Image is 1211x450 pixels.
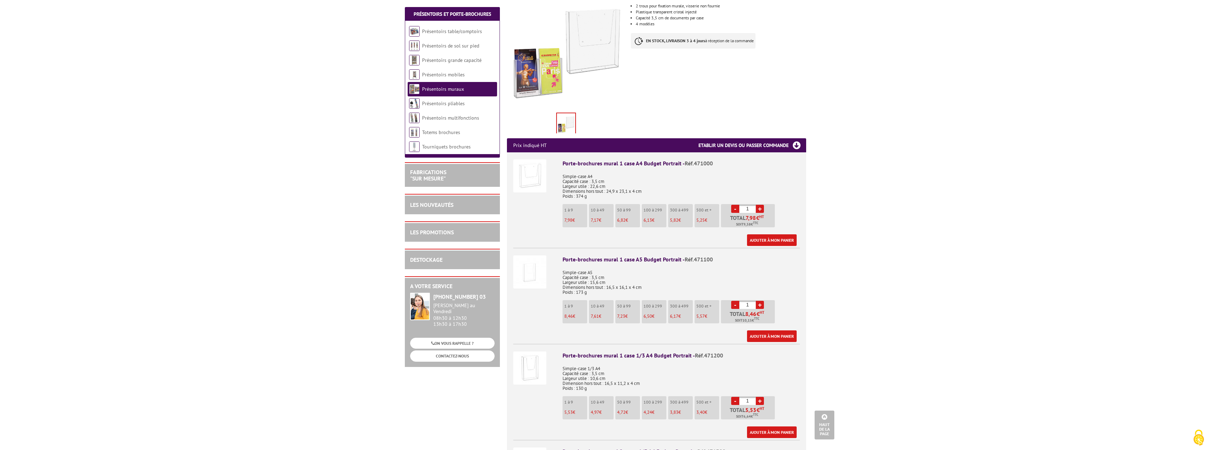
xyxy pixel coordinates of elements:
[644,217,652,223] span: 6,13
[617,217,626,223] span: 6,82
[422,86,464,92] a: Présentoirs muraux
[636,4,806,8] li: 2 trous pour fixation murale, visserie non fournie
[410,293,430,320] img: widget-service.jpg
[1190,429,1207,446] img: Cookies (fenêtre modale)
[414,11,491,17] a: Présentoirs et Porte-brochures
[685,160,713,167] span: Réf.471000
[513,351,546,385] img: Porte-brochures mural 1 case 1/3 A4 Budget Portrait
[696,410,719,415] p: €
[636,22,806,26] li: 4 modèles
[644,410,666,415] p: €
[564,410,587,415] p: €
[747,426,797,438] a: Ajouter à mon panier
[617,400,640,405] p: 50 à 99
[636,10,806,14] li: Plastique transparent cristal injecté
[591,409,599,415] span: 4,97
[422,100,465,107] a: Présentoirs pliables
[696,313,705,319] span: 5,57
[696,218,719,223] p: €
[433,303,495,327] div: 08h30 à 12h30 13h30 à 17h30
[756,215,759,221] span: €
[644,218,666,223] p: €
[735,318,759,323] span: Soit €
[409,98,420,109] img: Présentoirs pliables
[759,214,764,219] sup: HT
[644,314,666,319] p: €
[743,222,751,227] span: 9,58
[563,265,800,295] p: Simple-case A5 Capacité case : 3,5 cm Largeur utile : 15,6 cm Dimensions hors tout : 16,5 x 16,1 ...
[745,311,757,317] span: 8,46
[591,314,614,319] p: €
[670,400,693,405] p: 300 à 499
[685,256,713,263] span: Réf.471100
[617,304,640,309] p: 50 à 99
[433,293,486,300] strong: [PHONE_NUMBER] 03
[731,205,739,213] a: -
[631,33,755,49] p: à réception de la commande
[747,330,797,342] a: Ajouter à mon panier
[410,338,495,349] a: ON VOUS RAPPELLE ?
[410,229,454,236] a: LES PROMOTIONS
[753,221,758,225] sup: TTC
[731,397,739,405] a: -
[696,208,719,213] p: 500 et +
[754,317,759,321] sup: TTC
[422,28,482,34] a: Présentoirs table/comptoirs
[696,217,705,223] span: 5,25
[422,115,479,121] a: Présentoirs multifonctions
[591,218,614,223] p: €
[670,304,693,309] p: 300 à 499
[670,410,693,415] p: €
[644,304,666,309] p: 100 à 299
[410,201,453,208] a: LES NOUVEAUTÉS
[760,310,764,315] sup: HT
[410,169,446,182] a: FABRICATIONS"Sur Mesure"
[757,407,760,413] span: €
[670,208,693,213] p: 300 à 499
[409,26,420,37] img: Présentoirs table/comptoirs
[736,222,758,227] span: Soit €
[670,313,678,319] span: 6,17
[743,414,751,419] span: 6,64
[617,410,640,415] p: €
[564,409,573,415] span: 5,53
[564,313,573,319] span: 8,46
[756,397,764,405] a: +
[409,141,420,152] img: Tourniquets brochures
[756,301,764,309] a: +
[696,314,719,319] p: €
[564,304,587,309] p: 1 à 9
[696,304,719,309] p: 500 et +
[742,318,752,323] span: 10,15
[644,409,652,415] span: 4,24
[409,69,420,80] img: Présentoirs mobiles
[564,314,587,319] p: €
[617,208,640,213] p: 50 à 99
[564,217,572,223] span: 7,98
[564,400,587,405] p: 1 à 9
[747,234,797,246] a: Ajouter à mon panier
[563,159,800,167] div: Porte-brochures mural 1 case A4 Budget Portrait -
[670,218,693,223] p: €
[617,313,625,319] span: 7,23
[513,138,547,152] p: Prix indiqué HT
[422,144,471,150] a: Tourniquets brochures
[745,407,757,413] span: 5,53
[591,217,599,223] span: 7,17
[557,113,575,135] img: porte_brochures_muraux_471300_2.jpg
[753,413,758,417] sup: TTC
[1186,426,1211,450] button: Cookies (fenêtre modale)
[760,406,764,411] sup: HT
[410,256,443,263] a: DESTOCKAGE
[410,283,495,290] h2: A votre service
[409,40,420,51] img: Présentoirs de sol sur pied
[670,217,678,223] span: 5,82
[591,400,614,405] p: 10 à 49
[513,255,546,289] img: Porte-brochures mural 1 case A5 Budget Portrait
[644,400,666,405] p: 100 à 299
[563,361,800,391] p: Simple-case 1/3 A4 Capacité case : 3,5 cm Largeur utile : 10,6 cm Dimension hors tout : 16,5 x 11...
[513,159,546,192] img: Porte-brochures mural 1 case A4 Budget Portrait
[636,16,806,20] li: Capacité 3,5 cm de documents par case
[696,400,719,405] p: 500 et +
[617,218,640,223] p: €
